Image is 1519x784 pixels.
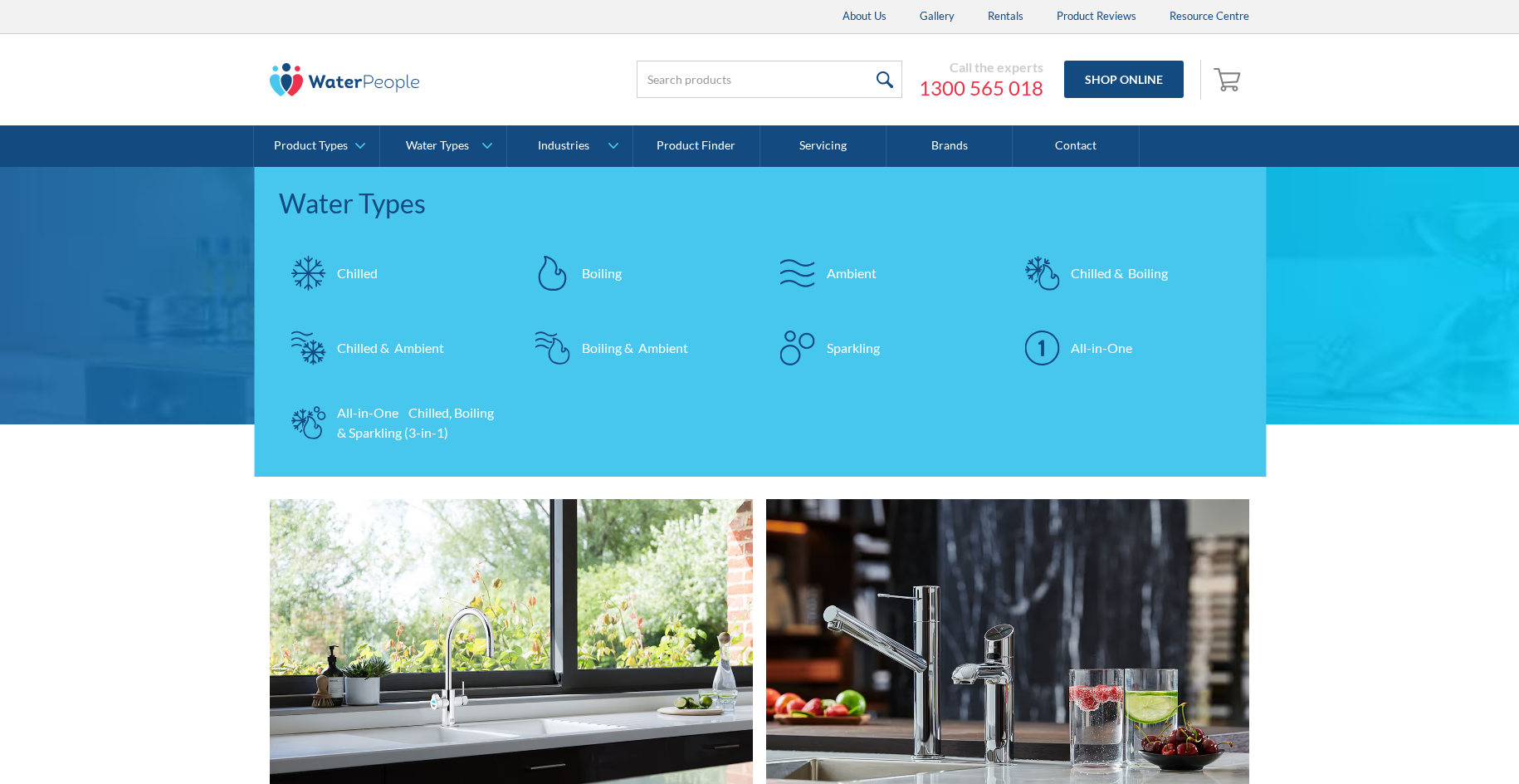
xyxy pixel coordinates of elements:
[524,319,752,377] a: Boiling & Ambient
[769,319,997,377] a: Sparkling
[337,403,499,443] div: All-in-One Chilled, Boiling & Sparkling (3-in-1)
[538,139,589,153] div: Industries
[270,63,419,96] img: The Water People
[1013,125,1139,167] a: Contact
[279,244,507,302] a: Chilled
[633,125,759,167] a: Product Finder
[524,244,752,302] a: Boiling
[1071,263,1168,283] div: Chilled & Boiling
[274,139,348,153] div: Product Types
[254,167,1266,477] nav: Water Types
[769,244,997,302] a: Ambient
[1214,66,1245,92] img: shopping cart
[827,263,877,283] div: Ambient
[582,263,622,283] div: Boiling
[279,184,1241,223] div: Water Types
[279,394,507,452] a: All-in-One Chilled, Boiling & Sparkling (3-in-1)
[919,76,1043,100] a: 1300 565 018
[1071,338,1132,358] div: All-in-One
[1013,244,1241,302] a: Chilled & Boiling
[337,338,444,358] div: Chilled & Ambient
[919,59,1043,76] div: Call the experts
[254,125,379,167] a: Product Types
[380,125,506,167] a: Water Types
[886,125,1013,167] a: Brands
[406,139,469,153] div: Water Types
[1064,61,1184,98] a: Shop Online
[1013,319,1241,377] a: All-in-One
[279,319,507,377] a: Chilled & Ambient
[1209,60,1249,100] a: Open cart
[637,61,902,98] input: Search products
[337,263,378,283] div: Chilled
[507,125,633,167] a: Industries
[582,338,688,358] div: Boiling & Ambient
[827,338,880,358] div: Sparkling
[760,125,886,167] a: Servicing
